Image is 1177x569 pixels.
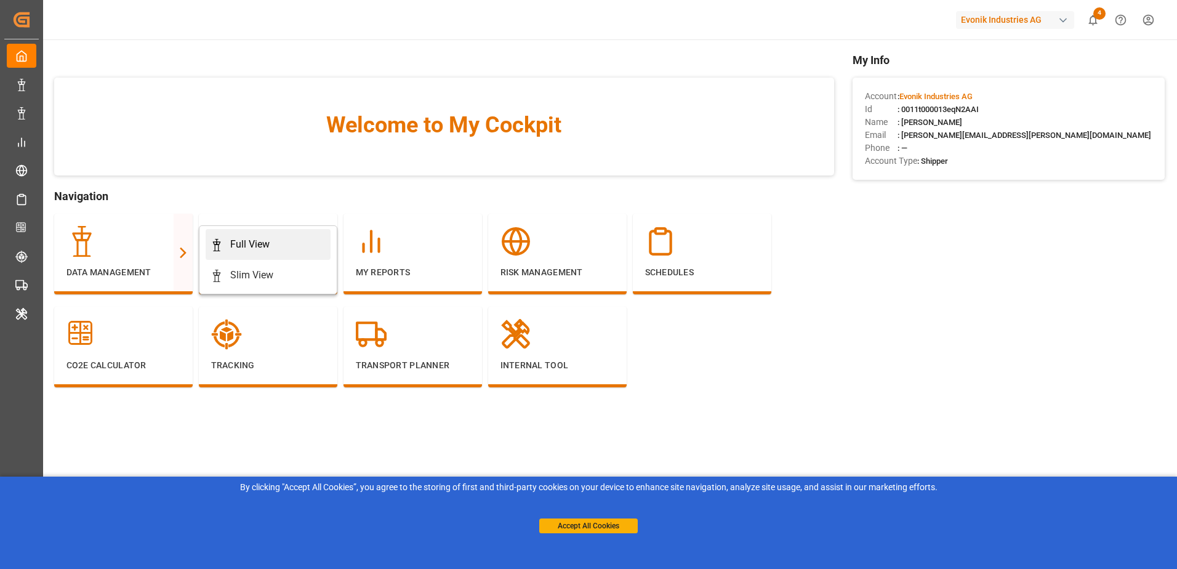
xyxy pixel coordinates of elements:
[865,129,898,142] span: Email
[865,142,898,155] span: Phone
[899,92,973,101] span: Evonik Industries AG
[211,359,325,372] p: Tracking
[54,188,834,204] span: Navigation
[898,118,962,127] span: : [PERSON_NAME]
[1107,6,1135,34] button: Help Center
[66,266,180,279] p: Data Management
[9,481,1168,494] div: By clicking "Accept All Cookies”, you agree to the storing of first and third-party cookies on yo...
[206,229,331,260] a: Full View
[206,260,331,291] a: Slim View
[230,268,273,283] div: Slim View
[865,155,917,167] span: Account Type
[898,92,973,101] span: :
[917,156,948,166] span: : Shipper
[898,105,979,114] span: : 0011t000013eqN2AAI
[645,266,759,279] p: Schedules
[865,90,898,103] span: Account
[898,131,1151,140] span: : [PERSON_NAME][EMAIL_ADDRESS][PERSON_NAME][DOMAIN_NAME]
[853,52,1165,68] span: My Info
[230,237,270,252] div: Full View
[956,8,1079,31] button: Evonik Industries AG
[356,266,470,279] p: My Reports
[66,359,180,372] p: CO2e Calculator
[865,103,898,116] span: Id
[865,116,898,129] span: Name
[356,359,470,372] p: Transport Planner
[500,359,614,372] p: Internal Tool
[956,11,1074,29] div: Evonik Industries AG
[79,108,809,142] span: Welcome to My Cockpit
[1079,6,1107,34] button: show 4 new notifications
[898,143,907,153] span: : —
[539,519,638,533] button: Accept All Cookies
[500,266,614,279] p: Risk Management
[1093,7,1106,20] span: 4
